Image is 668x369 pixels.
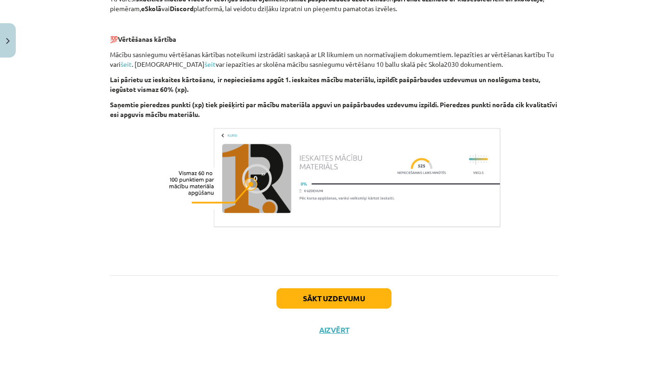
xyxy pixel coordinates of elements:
strong: Discord [170,4,193,13]
p: Mācību sasniegumu vērtēšanas kārtības noteikumi izstrādāti saskaņā ar LR likumiem un normatīvajie... [110,50,558,69]
a: šeit [121,60,132,68]
strong: eSkolā [141,4,161,13]
b: Lai pārietu uz ieskaites kārtošanu, ir nepieciešams apgūt 1. ieskaites mācību materiālu, izpildīt... [110,75,540,93]
b: Saņemtie pieredzes punkti (xp) tiek piešķirti par mācību materiāla apguvi un pašpārbaudes uzdevum... [110,100,557,118]
button: Sākt uzdevumu [276,288,392,309]
img: icon-close-lesson-0947bae3869378f0d4975bcd49f059093ad1ed9edebbc8119c70593378902aed.svg [6,38,10,44]
a: šeit [205,60,216,68]
b: Vērtēšanas kārtība [118,35,176,43]
button: Aizvērt [316,325,352,335]
p: 💯 [110,34,558,44]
